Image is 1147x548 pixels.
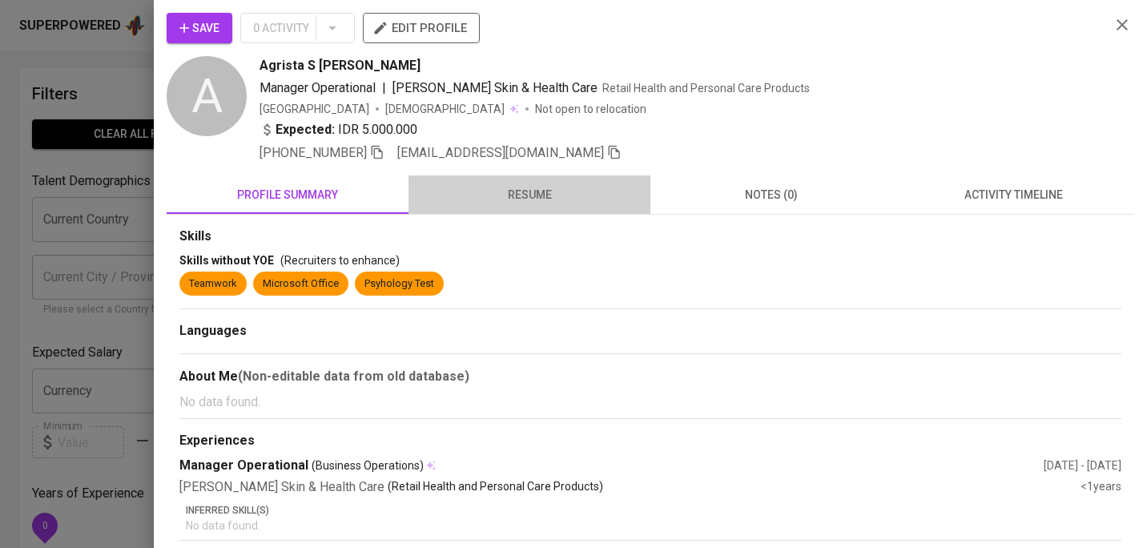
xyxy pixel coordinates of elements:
button: Save [167,13,232,43]
p: No data found. [186,518,1121,534]
div: Skills [179,228,1121,246]
div: [DATE] - [DATE] [1044,457,1121,473]
div: Microsoft Office [263,276,339,292]
div: [GEOGRAPHIC_DATA] [260,101,369,117]
span: edit profile [376,18,467,38]
div: A [167,56,247,136]
b: (Non-editable data from old database) [238,369,469,384]
button: edit profile [363,13,480,43]
div: [PERSON_NAME] Skin & Health Care [179,478,1081,497]
p: (Retail Health and Personal Care Products) [388,478,603,497]
b: Expected: [276,120,335,139]
span: | [382,79,386,98]
span: [EMAIL_ADDRESS][DOMAIN_NAME] [397,145,604,160]
span: (Business Operations) [312,457,424,473]
div: Teamwork [189,276,237,292]
p: Not open to relocation [535,101,646,117]
div: About Me [179,367,1121,386]
span: Skills without YOE [179,254,274,267]
span: Manager Operational [260,80,376,95]
div: Manager Operational [179,457,1044,475]
div: Languages [179,322,1121,340]
p: Inferred Skill(s) [186,503,1121,518]
span: Agrista S [PERSON_NAME] [260,56,421,75]
div: IDR 5.000.000 [260,120,417,139]
span: profile summary [176,185,399,205]
div: Psyhology Test [364,276,434,292]
div: <1 years [1081,478,1121,497]
div: Experiences [179,432,1121,450]
span: resume [418,185,641,205]
p: No data found. [179,393,1121,412]
span: Save [179,18,219,38]
span: [PHONE_NUMBER] [260,145,367,160]
span: Retail Health and Personal Care Products [602,82,810,95]
span: [PERSON_NAME] Skin & Health Care [392,80,598,95]
span: [DEMOGRAPHIC_DATA] [385,101,507,117]
span: (Recruiters to enhance) [280,254,400,267]
a: edit profile [363,21,480,34]
span: activity timeline [902,185,1125,205]
span: notes (0) [660,185,883,205]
